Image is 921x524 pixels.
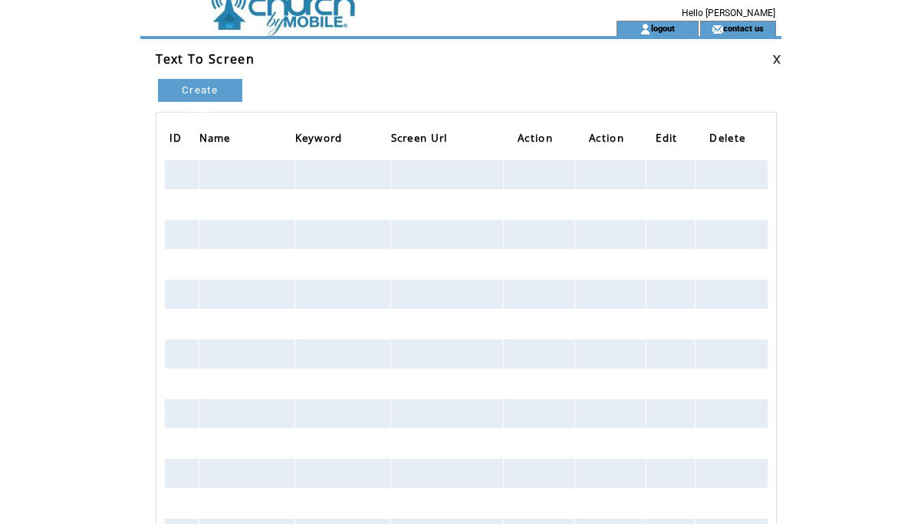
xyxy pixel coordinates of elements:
span: Edit [656,127,681,152]
span: ID [169,127,186,152]
span: Name [199,127,235,152]
span: Action [518,127,557,152]
a: contact us [723,23,764,33]
span: Hello [PERSON_NAME] [682,8,775,18]
span: Text To Screen [156,51,255,67]
a: Screen Url [391,127,456,152]
a: Name [199,127,238,152]
a: Keyword [295,127,350,152]
a: ID [169,133,190,143]
span: Screen Url [391,127,452,152]
span: Delete [709,127,749,152]
img: account_icon.gif [640,23,651,35]
a: Create New [158,79,242,102]
img: contact_us_icon.gif [712,23,723,35]
span: Keyword [295,127,347,152]
span: Action [589,127,628,152]
a: logout [651,23,675,33]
